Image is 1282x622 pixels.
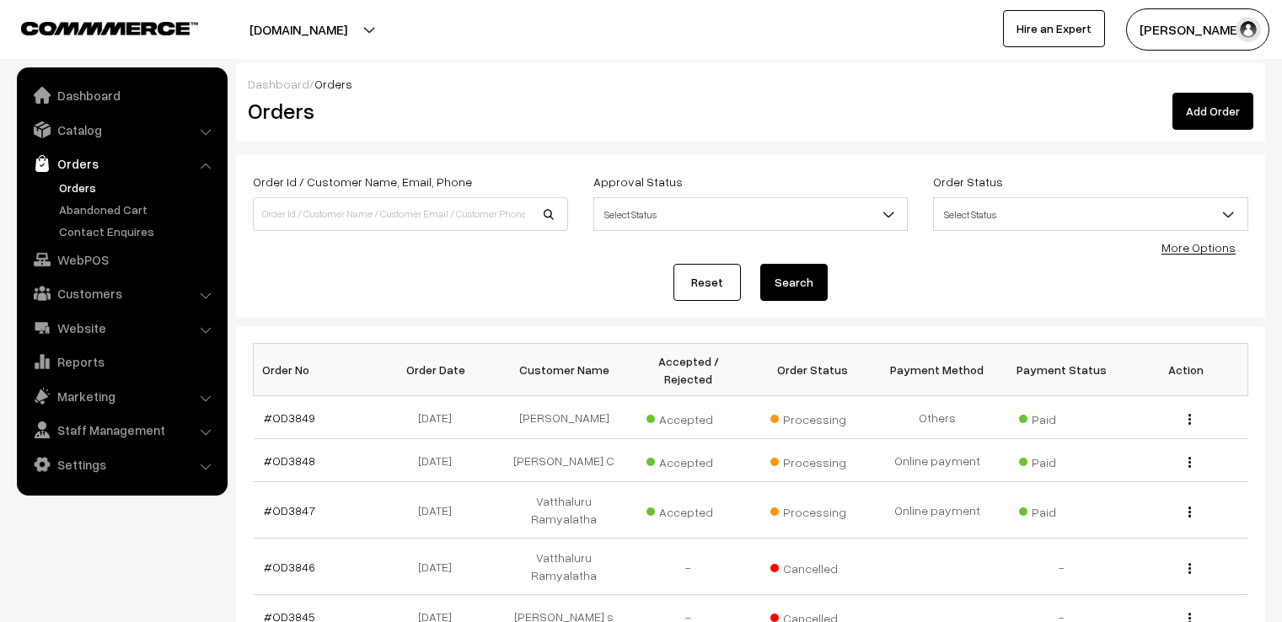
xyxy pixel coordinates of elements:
[21,313,222,343] a: Website
[751,344,876,396] th: Order Status
[254,344,378,396] th: Order No
[1019,499,1103,521] span: Paid
[593,173,683,190] label: Approval Status
[21,22,198,35] img: COMMMERCE
[248,75,1253,93] div: /
[502,482,627,539] td: Vatthaluru Ramyalatha
[1019,449,1103,471] span: Paid
[875,439,1000,482] td: Online payment
[21,80,222,110] a: Dashboard
[646,449,731,471] span: Accepted
[21,381,222,411] a: Marketing
[593,197,909,231] span: Select Status
[875,344,1000,396] th: Payment Method
[770,406,855,428] span: Processing
[55,201,222,218] a: Abandoned Cart
[875,482,1000,539] td: Online payment
[1126,8,1269,51] button: [PERSON_NAME]
[934,200,1247,229] span: Select Status
[378,439,502,482] td: [DATE]
[264,453,315,468] a: #OD3848
[21,115,222,145] a: Catalog
[378,539,502,595] td: [DATE]
[770,449,855,471] span: Processing
[378,482,502,539] td: [DATE]
[1000,539,1124,595] td: -
[1000,344,1124,396] th: Payment Status
[502,539,627,595] td: Vatthaluru Ramyalatha
[248,98,566,124] h2: Orders
[248,77,309,91] a: Dashboard
[190,8,406,51] button: [DOMAIN_NAME]
[264,560,315,574] a: #OD3846
[1172,93,1253,130] a: Add Order
[1019,406,1103,428] span: Paid
[21,346,222,377] a: Reports
[55,179,222,196] a: Orders
[1188,563,1191,574] img: Menu
[626,344,751,396] th: Accepted / Rejected
[875,396,1000,439] td: Others
[21,415,222,445] a: Staff Management
[1188,507,1191,517] img: Menu
[1188,457,1191,468] img: Menu
[21,148,222,179] a: Orders
[760,264,828,301] button: Search
[21,17,169,37] a: COMMMERCE
[253,197,568,231] input: Order Id / Customer Name / Customer Email / Customer Phone
[770,499,855,521] span: Processing
[1188,414,1191,425] img: Menu
[626,539,751,595] td: -
[1124,344,1248,396] th: Action
[502,396,627,439] td: [PERSON_NAME]
[770,555,855,577] span: Cancelled
[55,223,222,240] a: Contact Enquires
[264,503,315,517] a: #OD3847
[1161,240,1236,255] a: More Options
[21,278,222,308] a: Customers
[502,439,627,482] td: [PERSON_NAME] C
[314,77,352,91] span: Orders
[378,396,502,439] td: [DATE]
[933,173,1003,190] label: Order Status
[1236,17,1261,42] img: user
[933,197,1248,231] span: Select Status
[21,244,222,275] a: WebPOS
[646,406,731,428] span: Accepted
[264,410,315,425] a: #OD3849
[378,344,502,396] th: Order Date
[673,264,741,301] a: Reset
[646,499,731,521] span: Accepted
[21,449,222,480] a: Settings
[1003,10,1105,47] a: Hire an Expert
[594,200,908,229] span: Select Status
[253,173,472,190] label: Order Id / Customer Name, Email, Phone
[502,344,627,396] th: Customer Name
